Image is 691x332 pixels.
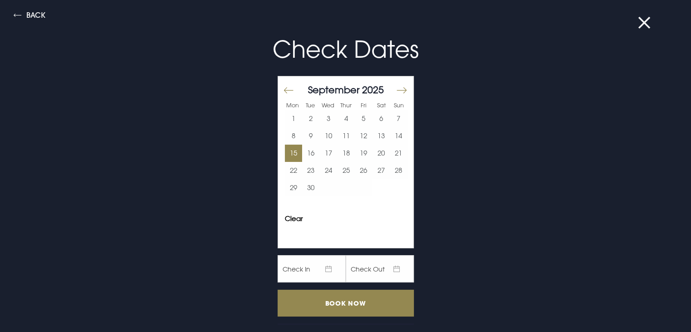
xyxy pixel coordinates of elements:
[320,110,338,127] td: Choose Wednesday, September 3, 2025 as your start date.
[355,162,373,179] td: Choose Friday, September 26, 2025 as your start date.
[390,162,408,179] td: Choose Sunday, September 28, 2025 as your start date.
[308,84,359,96] span: September
[320,145,338,162] button: 17
[285,127,303,145] td: Choose Monday, September 8, 2025 as your start date.
[302,127,320,145] button: 9
[278,255,346,282] span: Check In
[390,145,408,162] td: Choose Sunday, September 21, 2025 as your start date.
[390,127,408,145] button: 14
[372,127,390,145] button: 13
[355,145,373,162] button: 19
[355,127,373,145] button: 12
[372,162,390,179] td: Choose Saturday, September 27, 2025 as your start date.
[396,80,407,100] button: Move forward to switch to the next month.
[302,145,320,162] button: 16
[285,179,303,196] button: 29
[285,110,303,127] button: 1
[346,255,414,282] span: Check Out
[285,215,303,222] button: Clear
[337,110,355,127] td: Choose Thursday, September 4, 2025 as your start date.
[372,145,390,162] td: Choose Saturday, September 20, 2025 as your start date.
[14,11,45,22] button: Back
[372,110,390,127] button: 6
[285,162,303,179] button: 22
[337,162,355,179] td: Choose Thursday, September 25, 2025 as your start date.
[390,145,408,162] button: 21
[372,145,390,162] button: 20
[355,145,373,162] td: Choose Friday, September 19, 2025 as your start date.
[337,110,355,127] button: 4
[355,127,373,145] td: Choose Friday, September 12, 2025 as your start date.
[337,127,355,145] td: Choose Thursday, September 11, 2025 as your start date.
[390,110,408,127] button: 7
[390,127,408,145] td: Choose Sunday, September 14, 2025 as your start date.
[285,179,303,196] td: Choose Monday, September 29, 2025 as your start date.
[302,179,320,196] td: Choose Tuesday, September 30, 2025 as your start date.
[320,145,338,162] td: Choose Wednesday, September 17, 2025 as your start date.
[302,162,320,179] td: Choose Tuesday, September 23, 2025 as your start date.
[320,127,338,145] button: 10
[285,145,303,162] button: 15
[337,162,355,179] button: 25
[302,162,320,179] button: 23
[285,110,303,127] td: Choose Monday, September 1, 2025 as your start date.
[129,32,562,67] p: Check Dates
[320,127,338,145] td: Choose Wednesday, September 10, 2025 as your start date.
[372,127,390,145] td: Choose Saturday, September 13, 2025 as your start date.
[390,162,408,179] button: 28
[372,162,390,179] button: 27
[320,162,338,179] td: Choose Wednesday, September 24, 2025 as your start date.
[355,110,373,127] td: Choose Friday, September 5, 2025 as your start date.
[320,110,338,127] button: 3
[355,162,373,179] button: 26
[278,290,414,317] input: Book Now
[285,145,303,162] td: Choose Monday, September 15, 2025 as your start date.
[302,127,320,145] td: Choose Tuesday, September 9, 2025 as your start date.
[285,127,303,145] button: 8
[337,127,355,145] button: 11
[362,84,384,96] span: 2025
[302,110,320,127] button: 2
[302,179,320,196] button: 30
[283,80,294,100] button: Move backward to switch to the previous month.
[337,145,355,162] td: Choose Thursday, September 18, 2025 as your start date.
[355,110,373,127] button: 5
[285,162,303,179] td: Choose Monday, September 22, 2025 as your start date.
[390,110,408,127] td: Choose Sunday, September 7, 2025 as your start date.
[302,145,320,162] td: Choose Tuesday, September 16, 2025 as your start date.
[320,162,338,179] button: 24
[372,110,390,127] td: Choose Saturday, September 6, 2025 as your start date.
[302,110,320,127] td: Choose Tuesday, September 2, 2025 as your start date.
[337,145,355,162] button: 18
